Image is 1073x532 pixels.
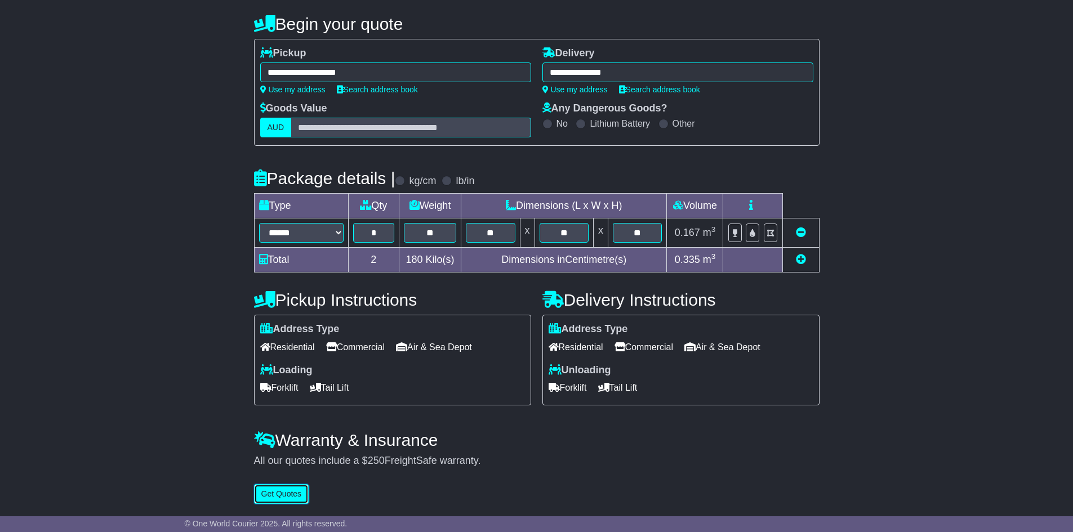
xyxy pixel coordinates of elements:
td: Qty [348,194,399,218]
span: Residential [549,338,603,356]
a: Remove this item [796,227,806,238]
td: Total [254,248,348,272]
label: Pickup [260,47,306,60]
span: 250 [368,455,385,466]
label: Address Type [260,323,340,336]
span: Air & Sea Depot [396,338,472,356]
a: Search address book [619,85,700,94]
label: Lithium Battery [590,118,650,129]
td: x [593,218,608,248]
h4: Pickup Instructions [254,290,531,309]
span: 180 [406,254,423,265]
a: Add new item [796,254,806,265]
h4: Begin your quote [254,15,820,33]
a: Search address book [337,85,418,94]
label: Delivery [542,47,595,60]
h4: Warranty & Insurance [254,431,820,449]
a: Use my address [260,85,326,94]
td: Type [254,194,348,218]
span: 0.167 [675,227,700,238]
span: Commercial [326,338,385,356]
a: Use my address [542,85,608,94]
td: 2 [348,248,399,272]
label: AUD [260,118,292,137]
label: Loading [260,364,313,377]
h4: Delivery Instructions [542,290,820,309]
span: Residential [260,338,315,356]
td: Dimensions in Centimetre(s) [461,248,667,272]
span: © One World Courier 2025. All rights reserved. [185,519,348,528]
button: Get Quotes [254,484,309,504]
label: Other [673,118,695,129]
span: m [703,254,716,265]
td: Kilo(s) [399,248,461,272]
label: Goods Value [260,102,327,115]
td: Dimensions (L x W x H) [461,194,667,218]
span: 0.335 [675,254,700,265]
label: Unloading [549,364,611,377]
label: Address Type [549,323,628,336]
td: Volume [667,194,723,218]
h4: Package details | [254,169,395,187]
span: m [703,227,716,238]
label: kg/cm [409,175,436,187]
sup: 3 [711,225,716,234]
span: Air & Sea Depot [684,338,760,356]
div: All our quotes include a $ FreightSafe warranty. [254,455,820,467]
span: Commercial [615,338,673,356]
label: No [556,118,568,129]
span: Tail Lift [598,379,638,396]
sup: 3 [711,252,716,261]
span: Tail Lift [310,379,349,396]
td: x [520,218,535,248]
td: Weight [399,194,461,218]
span: Forklift [260,379,299,396]
span: Forklift [549,379,587,396]
label: lb/in [456,175,474,187]
label: Any Dangerous Goods? [542,102,667,115]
